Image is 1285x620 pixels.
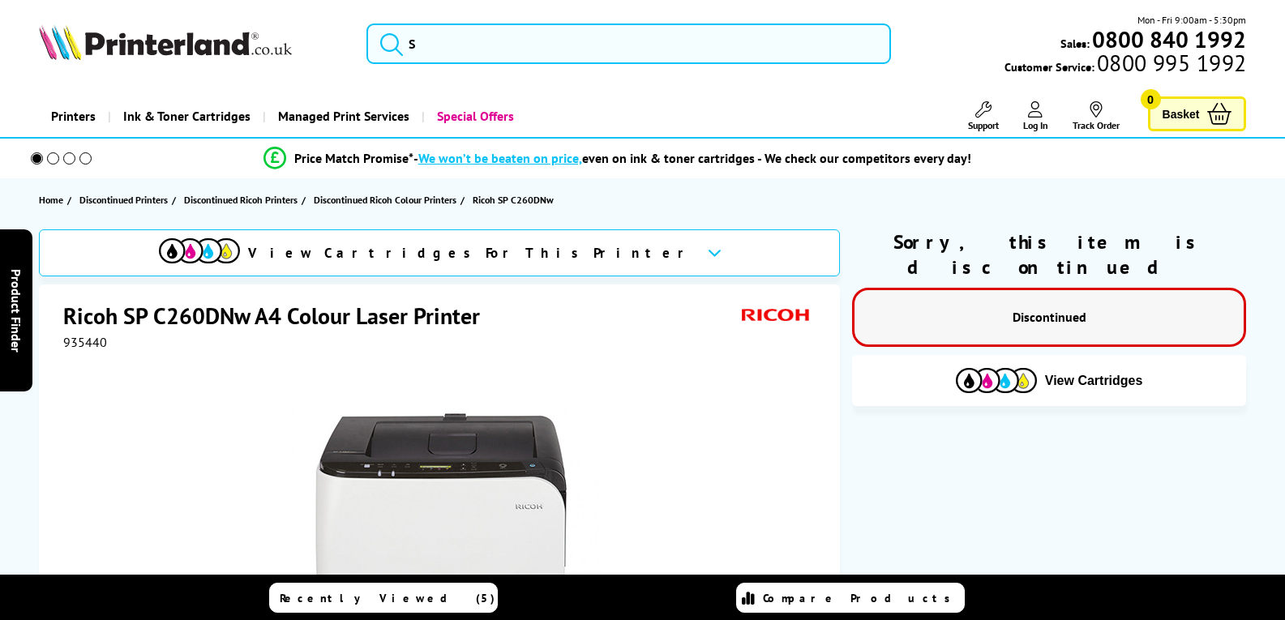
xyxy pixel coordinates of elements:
a: Discontinued Printers [79,191,172,208]
span: Customer Service: [1004,55,1246,75]
a: Discontinued Ricoh Colour Printers [314,191,460,208]
a: Compare Products [736,583,965,613]
span: 0 [1141,89,1161,109]
span: Product Finder [8,268,24,352]
a: Discontinued Ricoh Printers [184,191,302,208]
span: Recently Viewed (5) [280,591,495,605]
span: Compare Products [763,591,959,605]
span: Home [39,191,63,208]
span: Discontinued Printers [79,191,168,208]
a: Ink & Toner Cartridges [108,96,263,137]
a: Special Offers [422,96,526,137]
div: - even on ink & toner cartridges - We check our competitors every day! [413,150,971,166]
a: 0800 840 1992 [1090,32,1246,47]
a: Support [968,101,999,131]
b: 0800 840 1992 [1092,24,1246,54]
h1: Ricoh SP C260DNw A4 Colour Laser Printer [63,301,496,331]
img: Ricoh [739,301,813,331]
img: View Cartridges [159,238,240,263]
span: Sales: [1060,36,1090,51]
a: Managed Print Services [263,96,422,137]
img: Cartridges [956,368,1037,393]
a: Ricoh SP C260DNw [473,191,558,208]
a: Printerland Logo [39,24,347,63]
a: Recently Viewed (5) [269,583,498,613]
span: View Cartridges [1045,374,1143,388]
span: Ink & Toner Cartridges [123,96,251,137]
span: 0800 995 1992 [1094,55,1246,71]
a: Printers [39,96,108,137]
span: We won’t be beaten on price, [418,150,582,166]
a: Home [39,191,67,208]
input: S [366,24,891,64]
span: Ricoh SP C260DNw [473,191,554,208]
span: Support [968,119,999,131]
span: View Cartridges For This Printer [248,244,694,262]
div: Sorry, this item is discontinued [852,229,1247,280]
a: Log In [1023,101,1048,131]
span: Basket [1163,103,1200,125]
a: Track Order [1073,101,1120,131]
span: Log In [1023,119,1048,131]
span: Mon - Fri 9:00am - 5:30pm [1137,12,1246,28]
span: 935440 [63,334,107,350]
p: Discontinued [871,306,1228,328]
li: modal_Promise [8,144,1226,173]
span: Price Match Promise* [294,150,413,166]
span: Discontinued Ricoh Printers [184,191,298,208]
a: Basket 0 [1148,96,1247,131]
button: View Cartridges [864,367,1235,394]
span: Discontinued Ricoh Colour Printers [314,191,456,208]
img: Printerland Logo [39,24,292,60]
